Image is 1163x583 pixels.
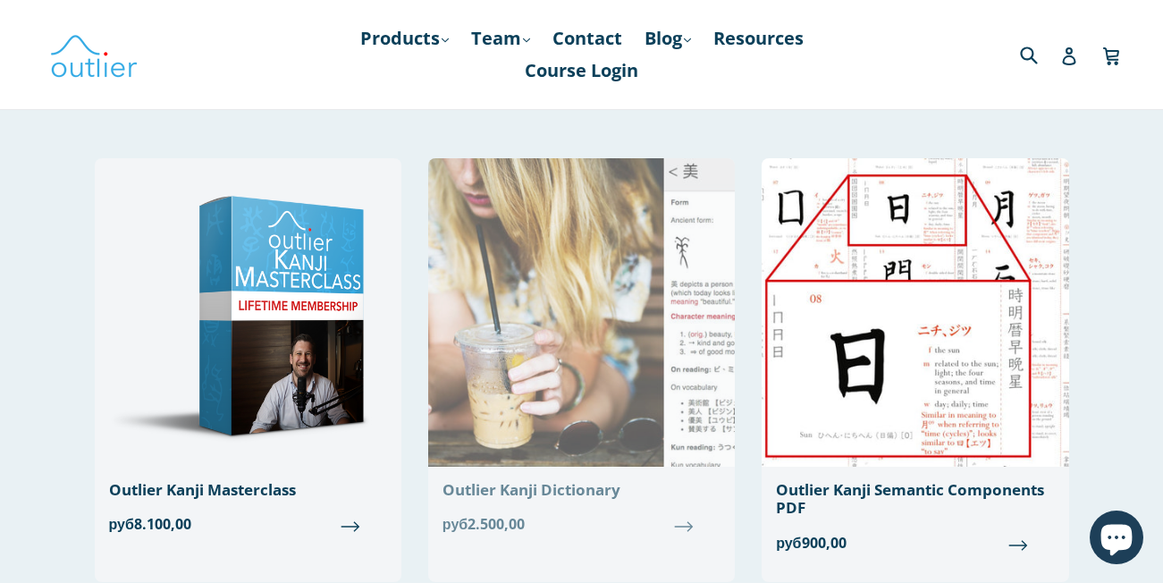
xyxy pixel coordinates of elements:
[516,55,647,87] a: Course Login
[49,29,139,80] img: Outlier Linguistics
[544,22,631,55] a: Contact
[442,481,721,499] div: Outlier Kanji Dictionary
[704,22,813,55] a: Resources
[95,158,401,549] a: Outlier Kanji Masterclass руб8.100,00
[762,158,1068,467] img: Outlier Kanji Semantic Components PDF Outlier Linguistics
[776,481,1054,518] div: Outlier Kanji Semantic Components PDF
[1016,36,1065,72] input: Search
[1084,511,1149,569] inbox-online-store-chat: Shopify online store chat
[636,22,700,55] a: Blog
[442,513,721,535] span: руб2.500,00
[109,513,387,535] span: руб8.100,00
[109,481,387,499] div: Outlier Kanji Masterclass
[428,158,735,549] a: Outlier Kanji Dictionary руб2.500,00
[762,158,1068,568] a: Outlier Kanji Semantic Components PDF руб900,00
[95,158,401,467] img: Outlier Kanji Masterclass
[776,532,1054,553] span: руб900,00
[351,22,458,55] a: Products
[462,22,539,55] a: Team
[428,158,735,467] img: Outlier Kanji Dictionary: Essentials Edition Outlier Linguistics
